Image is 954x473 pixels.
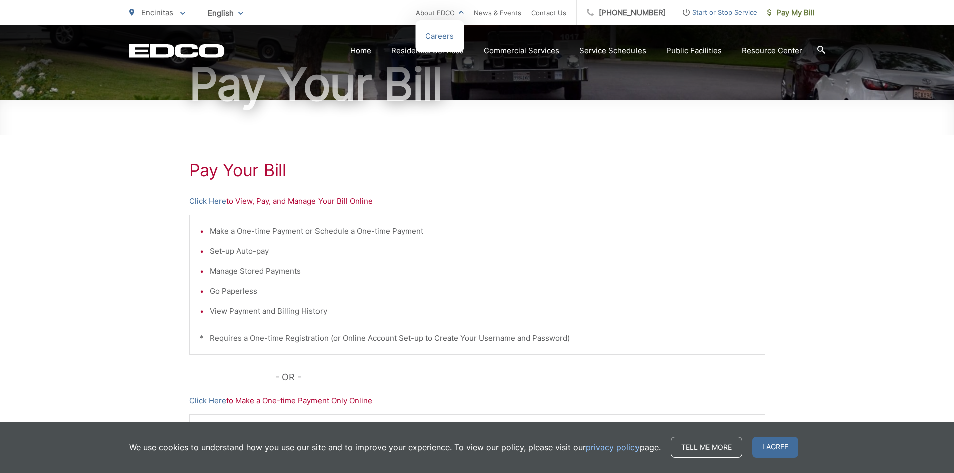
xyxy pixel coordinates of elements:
[210,225,755,237] li: Make a One-time Payment or Schedule a One-time Payment
[484,45,559,57] a: Commercial Services
[129,44,224,58] a: EDCD logo. Return to the homepage.
[210,285,755,297] li: Go Paperless
[752,437,798,458] span: I agree
[189,395,765,407] p: to Make a One-time Payment Only Online
[579,45,646,57] a: Service Schedules
[141,8,173,17] span: Encinitas
[531,7,566,19] a: Contact Us
[666,45,722,57] a: Public Facilities
[189,195,765,207] p: to View, Pay, and Manage Your Bill Online
[210,265,755,277] li: Manage Stored Payments
[210,305,755,317] li: View Payment and Billing History
[742,45,802,57] a: Resource Center
[474,7,521,19] a: News & Events
[189,395,226,407] a: Click Here
[129,59,825,109] h1: Pay Your Bill
[200,332,755,344] p: * Requires a One-time Registration (or Online Account Set-up to Create Your Username and Password)
[391,45,464,57] a: Residential Services
[350,45,371,57] a: Home
[189,195,226,207] a: Click Here
[671,437,742,458] a: Tell me more
[586,441,640,453] a: privacy policy
[129,441,661,453] p: We use cookies to understand how you use our site and to improve your experience. To view our pol...
[275,370,765,385] p: - OR -
[189,160,765,180] h1: Pay Your Bill
[416,7,464,19] a: About EDCO
[200,4,251,22] span: English
[425,30,454,42] a: Careers
[767,7,815,19] span: Pay My Bill
[210,245,755,257] li: Set-up Auto-pay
